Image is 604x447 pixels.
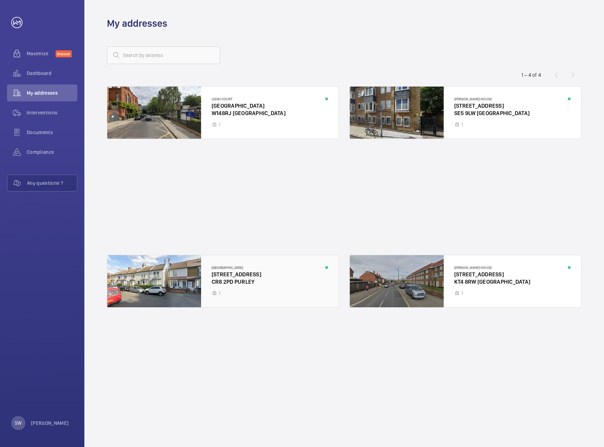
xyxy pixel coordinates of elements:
[27,89,77,96] span: My addresses
[27,50,56,57] span: Maximize
[521,71,541,78] div: 1 – 4 of 4
[31,420,69,427] p: [PERSON_NAME]
[27,109,77,116] span: Interventions
[27,149,77,156] span: Compliance
[107,17,167,30] h1: My addresses
[107,46,220,64] input: Search by address
[27,180,77,187] span: Any questions ?
[27,70,77,77] span: Dashboard
[56,50,72,57] span: Discover
[27,129,77,136] span: Documents
[15,420,21,427] p: SW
